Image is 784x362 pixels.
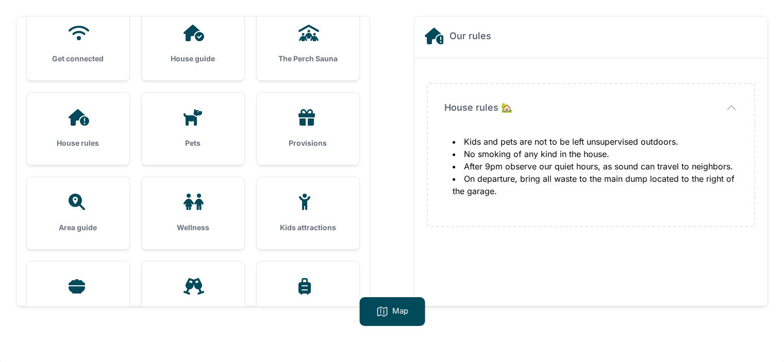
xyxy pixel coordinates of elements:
[257,262,359,334] a: Check-out
[453,173,738,197] li: On departure, bring all waste to the main dump located to the right of the garage.
[444,100,512,115] span: House rules 🏡
[273,54,343,64] h3: The Perch Sauna
[449,29,491,43] h2: Our rules
[158,54,228,64] h3: House guide
[142,8,244,80] a: House guide
[27,262,129,334] a: Places to eat
[43,222,113,233] h3: Area guide
[158,222,228,233] h3: Wellness
[142,93,244,165] a: Pets
[273,222,343,233] h3: Kids attractions
[27,8,129,80] a: Get connected
[453,160,738,173] li: After 9pm observe our quiet hours, as sound can travel to neighbors.
[27,93,129,165] a: House rules
[453,148,738,160] li: No smoking of any kind in the house.
[453,135,738,148] li: Kids and pets are not to be left unsupervised outdoors.
[43,54,113,64] h3: Get connected
[257,177,359,249] a: Kids attractions
[158,138,228,148] h3: Pets
[444,100,738,115] button: House rules 🏡
[142,177,244,249] a: Wellness
[27,177,129,249] a: Area guide
[43,138,113,148] h3: House rules
[257,8,359,80] a: The Perch Sauna
[392,305,408,318] p: Map
[273,138,343,148] h3: Provisions
[142,262,244,344] a: Wineries & Breweries
[257,93,359,165] a: Provisions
